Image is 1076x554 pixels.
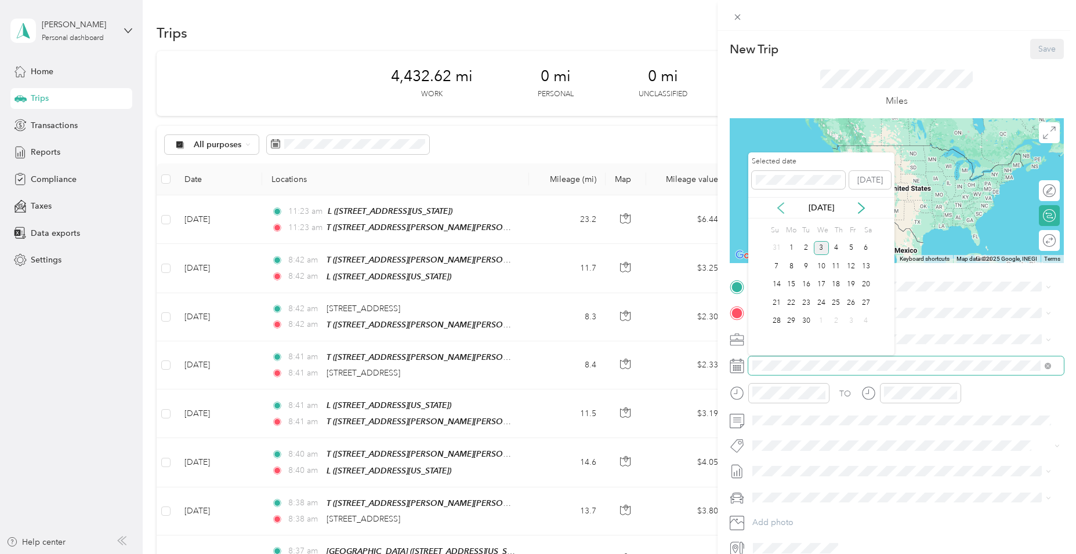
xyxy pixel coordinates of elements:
p: Miles [886,94,908,108]
div: We [816,223,829,239]
p: [DATE] [797,202,846,214]
div: 14 [769,278,784,292]
div: 26 [843,296,858,310]
div: 3 [814,241,829,256]
div: 19 [843,278,858,292]
div: 24 [814,296,829,310]
label: Selected date [752,156,845,167]
div: 27 [858,296,874,310]
div: Fr [847,223,858,239]
div: 25 [829,296,844,310]
div: 20 [858,278,874,292]
div: Tu [800,223,811,239]
div: 28 [769,314,784,329]
img: Google [733,248,771,263]
div: 12 [843,259,858,274]
div: 2 [829,314,844,329]
div: 4 [858,314,874,329]
div: 9 [799,259,814,274]
div: 15 [784,278,799,292]
div: Mo [784,223,796,239]
div: 3 [843,314,858,329]
div: 8 [784,259,799,274]
div: 29 [784,314,799,329]
a: Open this area in Google Maps (opens a new window) [733,248,771,263]
div: 1 [784,241,799,256]
div: Su [769,223,780,239]
p: New Trip [730,41,778,57]
div: TO [839,388,851,400]
div: 16 [799,278,814,292]
span: Map data ©2025 Google, INEGI [957,256,1037,262]
div: 13 [858,259,874,274]
div: 5 [843,241,858,256]
div: 4 [829,241,844,256]
div: 2 [799,241,814,256]
div: 22 [784,296,799,310]
iframe: Everlance-gr Chat Button Frame [1011,489,1076,554]
div: 7 [769,259,784,274]
div: 18 [829,278,844,292]
button: [DATE] [849,171,891,189]
button: Add photo [748,515,1064,531]
div: 23 [799,296,814,310]
div: Sa [863,223,874,239]
button: Keyboard shortcuts [900,255,950,263]
div: 17 [814,278,829,292]
div: 31 [769,241,784,256]
div: 30 [799,314,814,329]
div: 6 [858,241,874,256]
div: 21 [769,296,784,310]
div: 1 [814,314,829,329]
div: 10 [814,259,829,274]
div: 11 [829,259,844,274]
div: Th [832,223,843,239]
